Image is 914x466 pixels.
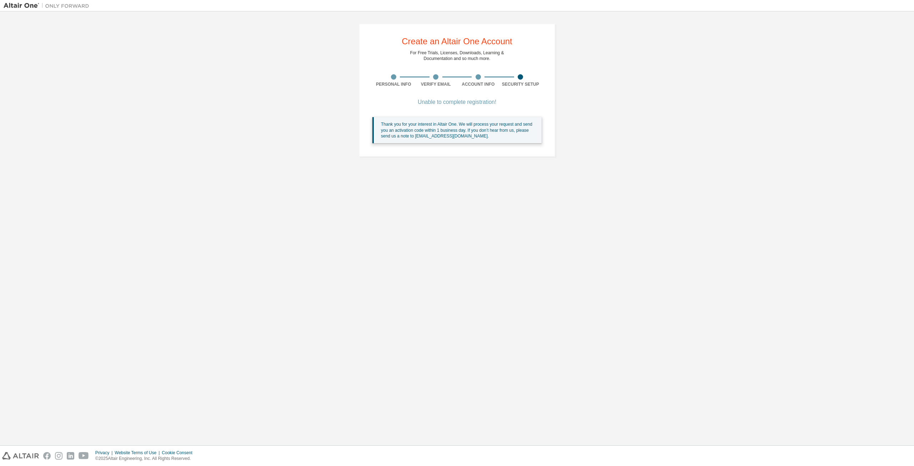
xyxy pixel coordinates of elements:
[162,450,196,456] div: Cookie Consent
[95,456,197,462] p: © 2025 Altair Engineering, Inc. All Rights Reserved.
[115,450,162,456] div: Website Terms of Use
[95,450,115,456] div: Privacy
[4,2,93,9] img: Altair One
[372,100,542,104] div: Unable to complete registration!
[2,452,39,460] img: altair_logo.svg
[79,452,89,460] img: youtube.svg
[410,50,504,61] div: For Free Trials, Licenses, Downloads, Learning & Documentation and so much more.
[499,81,542,87] div: Security Setup
[372,81,415,87] div: Personal Info
[381,121,536,139] div: Thank you for your interest in Altair One. We will process your request and send you an activatio...
[402,37,512,46] div: Create an Altair One Account
[67,452,74,460] img: linkedin.svg
[457,81,499,87] div: Account Info
[55,452,62,460] img: instagram.svg
[43,452,51,460] img: facebook.svg
[415,81,457,87] div: Verify Email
